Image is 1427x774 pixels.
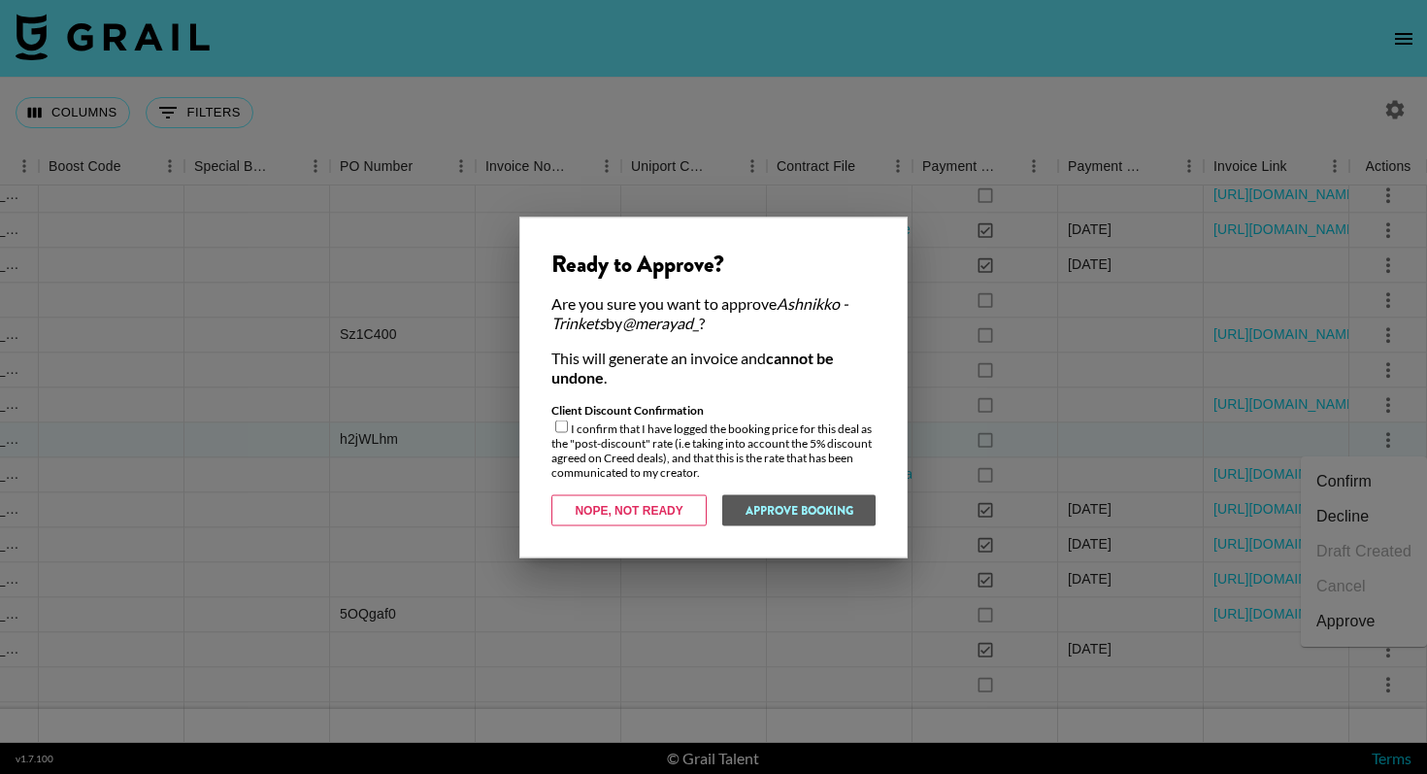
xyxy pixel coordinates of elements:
[622,313,699,331] em: @ merayad_
[551,249,876,278] div: Ready to Approve?
[551,348,876,387] div: This will generate an invoice and .
[551,348,834,386] strong: cannot be undone
[551,293,848,331] em: Ashnikko - Trinkets
[551,402,876,479] div: I confirm that I have logged the booking price for this deal as the "post-discount" rate (i.e tak...
[551,494,707,525] button: Nope, Not Ready
[551,293,876,332] div: Are you sure you want to approve by ?
[551,402,704,417] strong: Client Discount Confirmation
[722,494,876,525] button: Approve Booking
